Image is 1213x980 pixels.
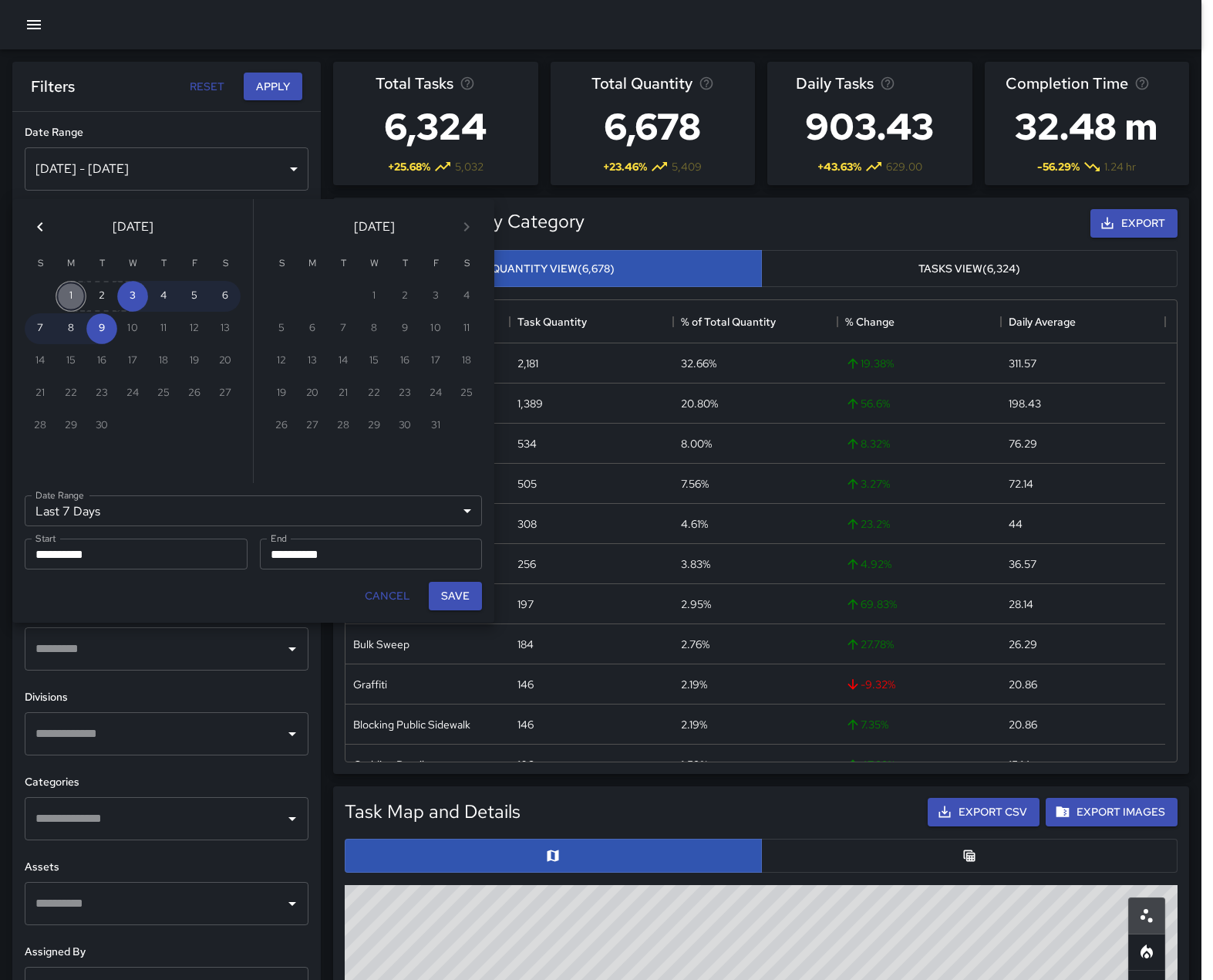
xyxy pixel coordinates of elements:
[86,313,117,344] button: 9
[57,248,85,279] span: Monday
[117,281,148,312] button: 3
[298,248,326,279] span: Monday
[210,281,241,312] button: 6
[453,248,480,279] span: Saturday
[360,248,388,279] span: Wednesday
[25,313,56,344] button: 7
[25,495,482,526] div: Last 7 Days
[271,532,287,545] label: End
[113,216,153,238] span: [DATE]
[268,248,295,279] span: Sunday
[88,248,116,279] span: Tuesday
[26,248,54,279] span: Sunday
[354,216,395,238] span: [DATE]
[422,248,450,279] span: Friday
[119,248,147,279] span: Wednesday
[429,582,482,610] button: Save
[391,248,419,279] span: Thursday
[35,488,84,502] label: Date Range
[150,248,177,279] span: Thursday
[211,248,239,279] span: Saturday
[56,313,86,344] button: 8
[25,211,56,242] button: Previous month
[359,582,416,610] button: Cancel
[56,281,86,312] button: 1
[329,248,357,279] span: Tuesday
[35,532,56,545] label: Start
[148,281,179,312] button: 4
[86,281,117,312] button: 2
[179,281,210,312] button: 5
[180,248,208,279] span: Friday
